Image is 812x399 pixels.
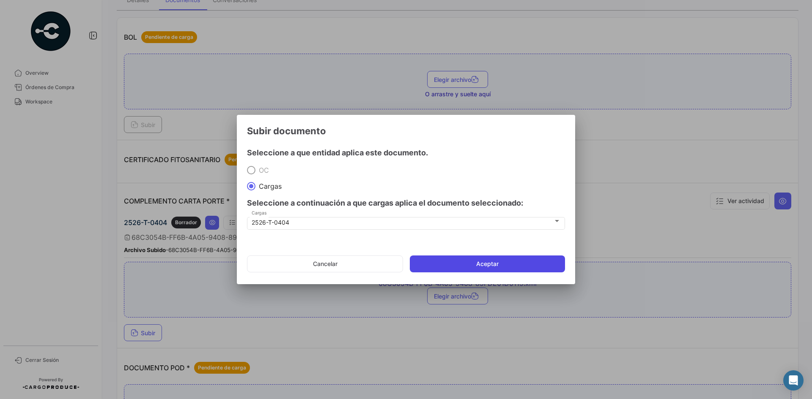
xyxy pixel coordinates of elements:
button: Cancelar [247,255,403,272]
button: Aceptar [410,255,565,272]
h4: Seleccione a continuación a que cargas aplica el documento seleccionado: [247,197,565,209]
mat-select-trigger: 2526-T-0404 [252,219,289,226]
span: Cargas [255,182,282,190]
div: Abrir Intercom Messenger [783,370,804,391]
span: OC [255,166,269,174]
h3: Subir documento [247,125,565,137]
h4: Seleccione a que entidad aplica este documento. [247,147,565,159]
